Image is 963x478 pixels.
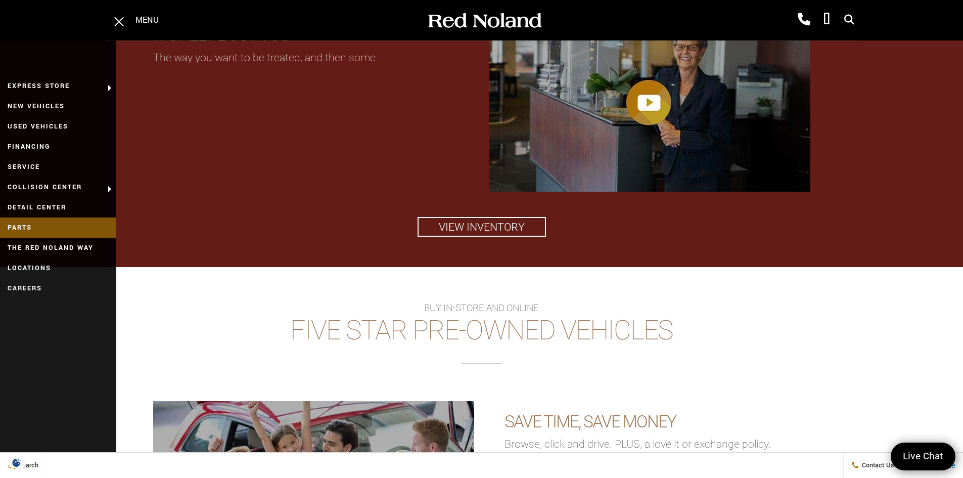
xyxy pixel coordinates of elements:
p: Browse, click and drive. PLUS, a love it or exchange policy. [505,438,810,450]
img: View experience video [489,15,810,192]
a: Live Chat [891,443,955,470]
span: Contact Us [859,461,894,470]
h3: Save time, save money [505,411,810,432]
img: Opt-Out Icon [5,457,28,468]
img: Red Noland Auto Group [426,12,542,29]
div: Buy In-store and Online [15,302,948,314]
section: Click to Open Cookie Consent Modal [5,457,28,468]
a: View Inventory [418,217,546,237]
h2: Five Star Pre-Owned Vehicles [15,316,948,363]
p: The way you want to be treated, and then some. [153,51,459,64]
span: Live Chat [898,450,948,463]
